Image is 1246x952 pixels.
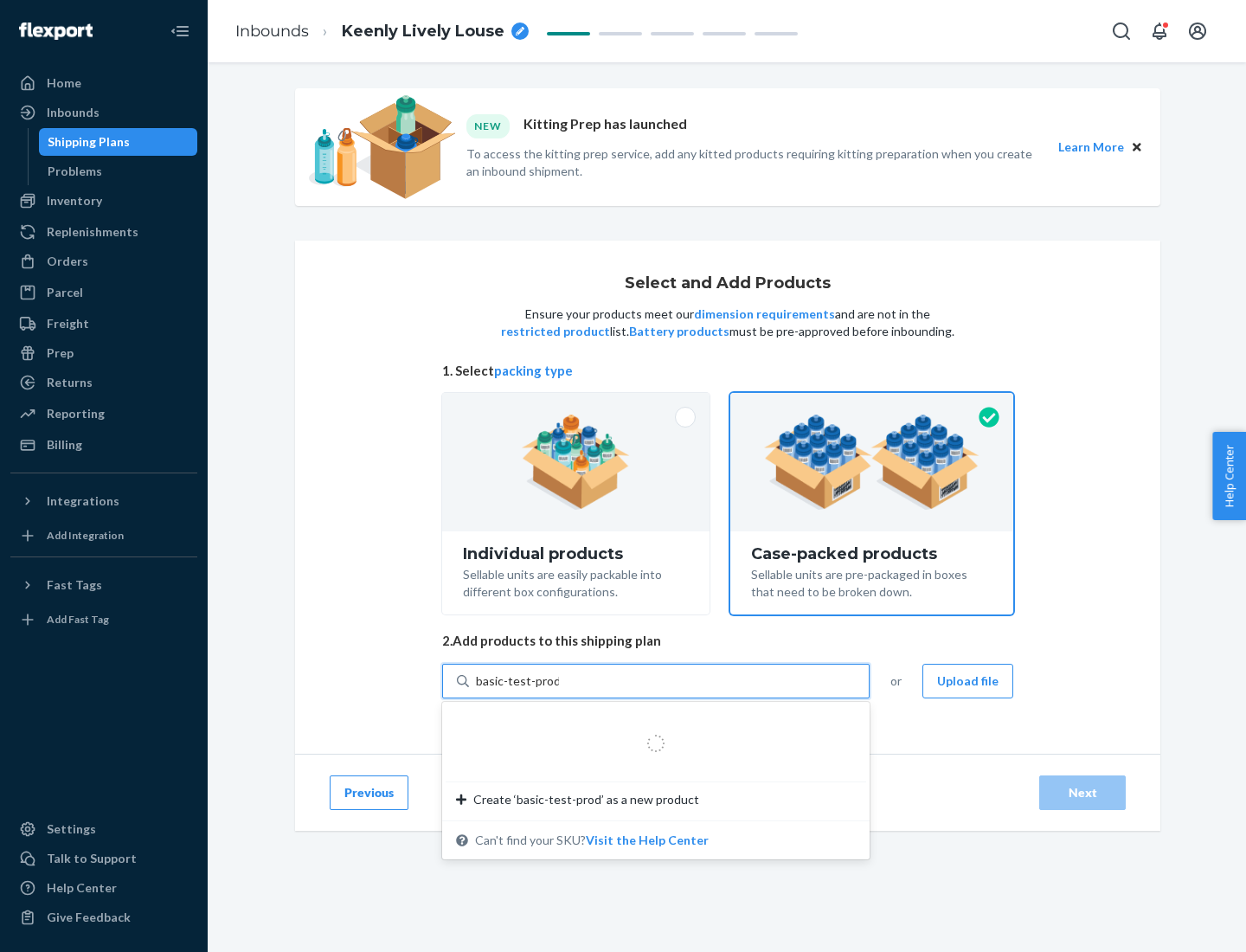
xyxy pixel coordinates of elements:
[10,400,197,428] a: Reporting
[10,248,197,275] a: Orders
[694,306,835,323] button: dimension requirements
[10,815,197,843] a: Settings
[48,133,130,151] div: Shipping Plans
[890,672,902,690] span: or
[1054,784,1111,801] div: Next
[10,218,197,246] a: Replenishments
[522,415,630,510] img: individual-pack.facf35554cb0f1810c75b2bd6df2d64e.png
[47,374,93,391] div: Returns
[10,904,197,931] button: Give Feedback
[222,6,543,57] ol: breadcrumbs
[10,187,197,215] a: Inventory
[922,664,1013,698] button: Upload file
[625,275,831,293] h1: Select and Add Products
[586,832,709,849] button: Create ‘basic-test-prod’ as a new productCan't find your SKU?
[47,405,105,422] div: Reporting
[19,23,93,40] img: Flexport logo
[466,145,1043,180] p: To access the kitting prep service, add any kitted products requiring kitting preparation when yo...
[10,571,197,599] button: Fast Tags
[10,369,197,396] a: Returns
[47,909,131,926] div: Give Feedback
[48,163,102,180] div: Problems
[47,284,83,301] div: Parcel
[501,323,610,340] button: restricted product
[764,415,979,510] img: case-pack.59cecea509d18c883b923b81aeac6d0b.png
[463,563,689,601] div: Sellable units are easily packable into different box configurations.
[163,14,197,48] button: Close Navigation
[466,114,510,138] div: NEW
[47,223,138,241] div: Replenishments
[10,522,197,550] a: Add Integration
[1058,138,1124,157] button: Learn More
[47,436,82,453] div: Billing
[10,874,197,902] a: Help Center
[47,315,89,332] div: Freight
[751,545,992,563] div: Case-packed products
[10,431,197,459] a: Billing
[475,832,709,849] span: Can't find your SKU?
[47,344,74,362] div: Prep
[47,253,88,270] div: Orders
[47,104,100,121] div: Inbounds
[47,820,96,838] div: Settings
[1039,775,1126,810] button: Next
[442,362,1013,380] span: 1. Select
[47,74,81,92] div: Home
[476,672,559,690] input: Create ‘basic-test-prod’ as a new productCan't find your SKU?Visit the Help Center
[463,545,689,563] div: Individual products
[330,775,408,810] button: Previous
[39,128,198,156] a: Shipping Plans
[235,22,309,41] a: Inbounds
[629,323,729,340] button: Battery products
[47,612,109,627] div: Add Fast Tag
[39,158,198,185] a: Problems
[473,791,699,808] span: Create ‘basic-test-prod’ as a new product
[442,632,1013,650] span: 2. Add products to this shipping plan
[1142,14,1177,48] button: Open notifications
[1180,14,1215,48] button: Open account menu
[10,487,197,515] button: Integrations
[10,339,197,367] a: Prep
[342,21,504,43] span: Keenly Lively Louse
[10,606,197,634] a: Add Fast Tag
[47,879,117,897] div: Help Center
[494,362,573,380] button: packing type
[47,192,102,209] div: Inventory
[523,114,687,138] p: Kitting Prep has launched
[1104,14,1139,48] button: Open Search Box
[1127,138,1146,157] button: Close
[1212,432,1246,520] button: Help Center
[10,99,197,126] a: Inbounds
[10,279,197,306] a: Parcel
[751,563,992,601] div: Sellable units are pre-packaged in boxes that need to be broken down.
[10,310,197,338] a: Freight
[47,850,137,867] div: Talk to Support
[47,576,102,594] div: Fast Tags
[47,492,119,510] div: Integrations
[47,528,124,543] div: Add Integration
[499,306,956,340] p: Ensure your products meet our and are not in the list. must be pre-approved before inbounding.
[10,845,197,872] a: Talk to Support
[10,69,197,97] a: Home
